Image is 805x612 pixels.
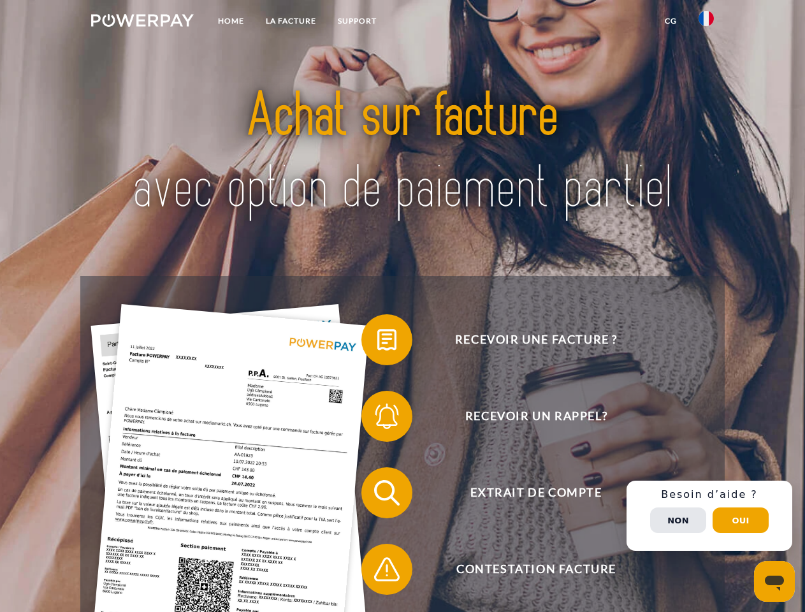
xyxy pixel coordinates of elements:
img: logo-powerpay-white.svg [91,14,194,27]
button: Oui [713,507,769,533]
button: Extrait de compte [361,467,693,518]
button: Recevoir une facture ? [361,314,693,365]
span: Recevoir une facture ? [380,314,692,365]
a: CG [654,10,688,33]
div: Schnellhilfe [627,481,792,551]
img: qb_bill.svg [371,324,403,356]
span: Contestation Facture [380,544,692,595]
a: Support [327,10,388,33]
img: fr [699,11,714,26]
span: Recevoir un rappel? [380,391,692,442]
button: Recevoir un rappel? [361,391,693,442]
img: title-powerpay_fr.svg [122,61,683,244]
button: Non [650,507,706,533]
img: qb_bell.svg [371,400,403,432]
span: Extrait de compte [380,467,692,518]
iframe: Bouton de lancement de la fenêtre de messagerie [754,561,795,602]
a: LA FACTURE [255,10,327,33]
img: qb_warning.svg [371,553,403,585]
img: qb_search.svg [371,477,403,509]
h3: Besoin d’aide ? [634,488,785,501]
a: Home [207,10,255,33]
button: Contestation Facture [361,544,693,595]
